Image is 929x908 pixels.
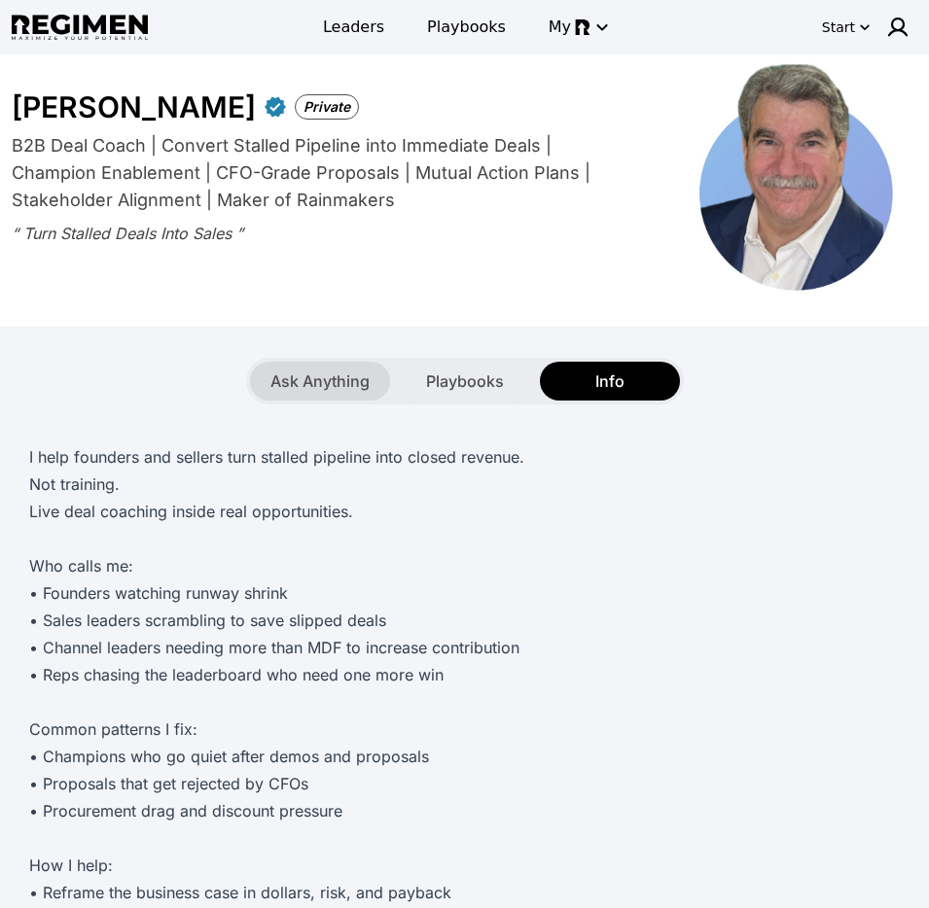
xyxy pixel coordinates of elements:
[540,362,680,401] button: Info
[29,443,901,525] p: I help founders and sellers turn stalled pipeline into closed revenue. Not training. Live deal co...
[250,362,390,401] button: Ask Anything
[427,16,506,39] span: Playbooks
[270,369,370,393] span: Ask Anything
[595,369,625,393] span: Info
[12,222,635,245] div: “ Turn Stalled Deals Into Sales ”
[29,716,901,824] p: Common patterns I fix: • Champions who go quiet after demos and proposals • Proposals that get re...
[295,94,359,120] div: Private
[415,10,518,45] a: Playbooks
[822,17,855,37] div: Start
[549,16,571,39] span: My
[395,362,535,401] button: Playbooks
[29,552,901,688] p: Who calls me: • Founders watching runway shrink • Sales leaders scrambling to save slipped deals ...
[818,12,875,43] button: Start
[886,16,910,39] img: user icon
[264,95,287,119] div: Verified partner - Mark Phinick
[12,132,635,214] div: B2B Deal Coach | Convert Stalled Pipeline into Immediate Deals | Champion Enablement | CFO-Grade ...
[12,89,256,124] div: [PERSON_NAME]
[311,10,396,45] a: Leaders
[323,16,384,39] span: Leaders
[537,10,618,45] button: My
[426,369,504,393] span: Playbooks
[12,15,148,41] img: Regimen logo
